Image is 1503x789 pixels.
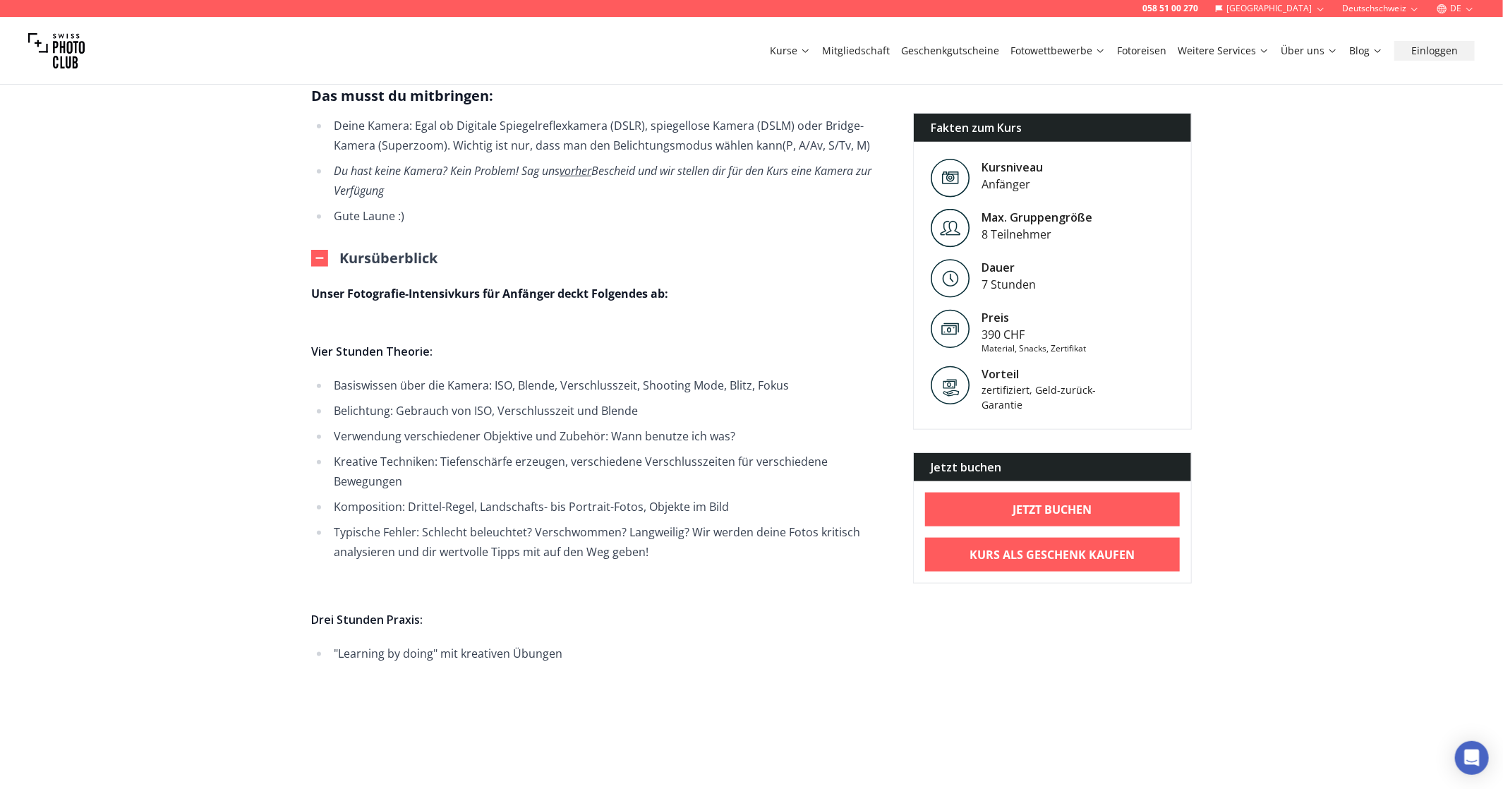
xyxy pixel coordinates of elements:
div: Jetzt buchen [914,453,1191,481]
div: Open Intercom Messenger [1455,741,1489,775]
div: 390 CHF [982,326,1086,343]
img: Swiss photo club [28,23,85,79]
img: Level [931,259,970,298]
a: Mitgliedschaft [822,44,890,58]
li: Komposition: Drittel-Regel, Landschafts- bis Portrait-Fotos, Objekte im Bild [330,497,891,517]
div: Max. Gruppengröße [982,209,1092,226]
strong: Das musst du mitbringen: [311,86,493,105]
div: Dauer [982,259,1036,276]
a: Weitere Services [1178,44,1269,58]
a: Jetzt buchen [925,493,1180,526]
a: Kurse [770,44,811,58]
a: Geschenkgutscheine [901,44,999,58]
img: Level [931,159,970,198]
div: Preis [982,309,1086,326]
b: Kurs als Geschenk kaufen [970,546,1135,563]
button: Weitere Services [1172,41,1275,61]
a: Fotoreisen [1117,44,1166,58]
button: Geschenkgutscheine [895,41,1005,61]
button: Fotoreisen [1111,41,1172,61]
li: "Learning by doing" mit kreativen Übungen [330,644,891,663]
div: 8 Teilnehmer [982,226,1092,243]
button: Blog [1344,41,1389,61]
li: Basiswissen über die Kamera: ISO, Blende, Verschlusszeit, Shooting Mode, Blitz, Fokus [330,375,891,395]
b: Jetzt buchen [1013,501,1092,518]
u: vorher [560,163,591,179]
div: Vorteil [982,366,1101,383]
button: Mitgliedschaft [816,41,895,61]
a: Über uns [1281,44,1338,58]
li: Gute Laune :) [330,206,891,226]
em: Du hast keine Kamera? Kein Problem! Sag uns Bescheid und wir stellen dir für den Kurs eine Kamera... [334,163,871,198]
button: Über uns [1275,41,1344,61]
div: 7 Stunden [982,276,1036,293]
img: Level [931,209,970,248]
li: Deine Kamera: Egal ob Digitale Spiegelreflexkamera ( (P, A/Av, S/Tv, M) [330,116,891,155]
li: Typische Fehler: Schlecht beleuchtet? Verschwommen? Langweilig? Wir werden deine Fotos kritisch a... [330,522,891,562]
li: Verwendung verschiedener Objektive und Zubehör: Wann benutze ich was? [330,426,891,446]
li: Belichtung: Gebrauch von ISO, Verschlusszeit und Blende [330,401,891,421]
img: Outline Open [311,250,328,267]
div: Anfänger [982,176,1043,193]
button: Fotowettbewerbe [1005,41,1111,61]
button: Einloggen [1394,41,1475,61]
a: 058 51 00 270 [1142,3,1198,14]
img: Preis [931,309,970,349]
a: Kurs als Geschenk kaufen [925,538,1180,572]
div: Fakten zum Kurs [914,114,1191,142]
div: zertifiziert, Geld-zurück-Garantie [982,383,1101,412]
a: Blog [1349,44,1383,58]
div: Material, Snacks, Zertifikat [982,343,1086,354]
strong: Drei Stunden Praxis: [311,612,423,627]
strong: Vier Stunden Theorie: [311,344,433,359]
strong: Unser Fotografie-Intensivkurs für Anfänger deckt Folgendes ab: [311,286,668,301]
a: Fotowettbewerbe [1010,44,1106,58]
img: Vorteil [931,366,970,405]
button: Kurse [764,41,816,61]
li: Kreative Techniken: Tiefenschärfe erzeugen, verschiedene Verschlusszeiten für verschiedene Bewegu... [330,452,891,491]
div: Kursniveau [982,159,1043,176]
button: Kursüberblick [311,248,437,268]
